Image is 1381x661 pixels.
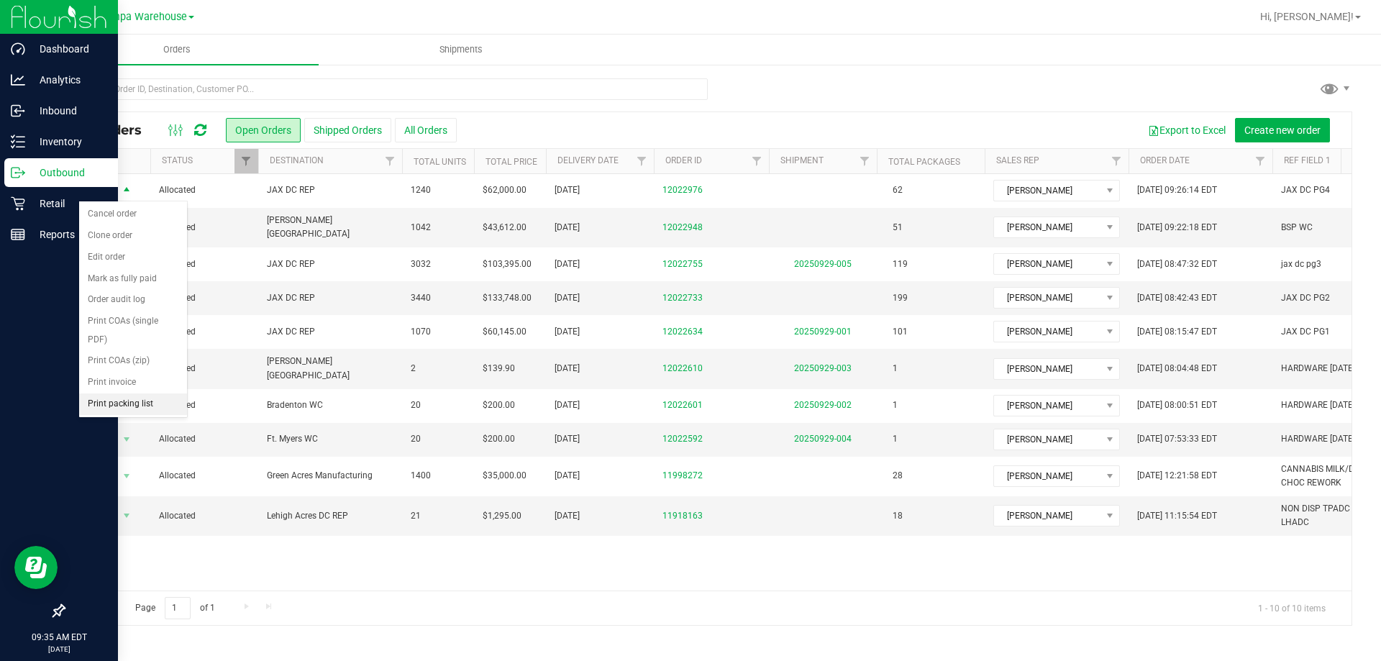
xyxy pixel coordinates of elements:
span: JAX DC REP [267,325,393,339]
li: Clone order [79,225,187,247]
a: 12022976 [662,183,703,197]
span: 1 - 10 of 10 items [1246,597,1337,619]
span: HARDWARE [DATE] [1281,362,1355,375]
span: 1400 [411,469,431,483]
span: $133,748.00 [483,291,532,305]
p: Retail [25,195,111,212]
li: Cancel order [79,204,187,225]
li: Print invoice [79,372,187,393]
span: JAX DC REP [267,183,393,197]
span: 62 [885,180,910,201]
a: Filter [378,149,402,173]
span: [DATE] [555,325,580,339]
span: [PERSON_NAME] [994,181,1101,201]
span: [DATE] [555,183,580,197]
a: Order ID [665,155,702,165]
span: select [118,181,136,201]
span: Allocated [159,362,250,375]
span: [DATE] 08:04:48 EDT [1137,362,1217,375]
span: Allocated [159,221,250,234]
a: Filter [630,149,654,173]
a: Order Date [1140,155,1190,165]
span: [DATE] 09:26:14 EDT [1137,183,1217,197]
button: Open Orders [226,118,301,142]
span: [DATE] [555,432,580,446]
a: Destination [270,155,324,165]
a: 20250929-003 [794,363,852,373]
inline-svg: Outbound [11,165,25,180]
inline-svg: Retail [11,196,25,211]
span: Lehigh Acres DC REP [267,509,393,523]
a: Total Price [486,157,537,167]
inline-svg: Reports [11,227,25,242]
a: Filter [853,149,877,173]
li: Edit order [79,247,187,268]
span: 20 [411,398,421,412]
li: Order audit log [79,289,187,311]
span: 1 [885,395,905,416]
span: $1,295.00 [483,509,521,523]
span: 199 [885,288,915,309]
inline-svg: Inbound [11,104,25,118]
li: Print packing list [79,393,187,415]
span: 51 [885,217,910,238]
span: Create new order [1244,124,1321,136]
p: Analytics [25,71,111,88]
button: Export to Excel [1139,118,1235,142]
p: Dashboard [25,40,111,58]
span: select [118,466,136,486]
a: 12022755 [662,257,703,271]
span: 1 [885,358,905,379]
span: Page of 1 [123,597,227,619]
span: [PERSON_NAME] [994,288,1101,308]
a: Delivery Date [557,155,619,165]
p: 09:35 AM EDT [6,631,111,644]
span: Ft. Myers WC [267,432,393,446]
a: 12022634 [662,325,703,339]
span: [DATE] [555,257,580,271]
span: [DATE] 08:47:32 EDT [1137,257,1217,271]
a: Status [162,155,193,165]
span: CANNABIS MILK/DARK CHOC REWORK [1281,462,1372,490]
span: [DATE] 12:21:58 EDT [1137,469,1217,483]
span: [PERSON_NAME] [994,429,1101,450]
span: 28 [885,465,910,486]
a: Total Packages [888,157,960,167]
span: NON DISP TPADC > LHADC [1281,502,1372,529]
span: [PERSON_NAME] [994,254,1101,274]
span: Allocated [159,257,250,271]
span: Orders [144,43,210,56]
span: [PERSON_NAME] [994,322,1101,342]
span: 119 [885,254,915,275]
li: Print COAs (single PDF) [79,311,187,350]
button: Create new order [1235,118,1330,142]
a: Filter [1105,149,1129,173]
a: 20250929-005 [794,259,852,269]
a: 11998272 [662,469,703,483]
span: [PERSON_NAME] [994,217,1101,237]
inline-svg: Inventory [11,135,25,149]
p: Inventory [25,133,111,150]
span: [PERSON_NAME][GEOGRAPHIC_DATA] [267,214,393,241]
span: [DATE] 08:00:51 EDT [1137,398,1217,412]
a: 12022948 [662,221,703,234]
span: Allocated [159,469,250,483]
span: 1 [885,429,905,450]
span: [PERSON_NAME] [994,359,1101,379]
span: $35,000.00 [483,469,527,483]
span: [DATE] 08:15:47 EDT [1137,325,1217,339]
span: $43,612.00 [483,221,527,234]
span: Bradenton WC [267,398,393,412]
a: 20250929-004 [794,434,852,444]
span: $60,145.00 [483,325,527,339]
iframe: Resource center [14,546,58,589]
span: $103,395.00 [483,257,532,271]
span: $200.00 [483,398,515,412]
p: Inbound [25,102,111,119]
a: Total Units [414,157,466,167]
li: Print COAs (zip) [79,350,187,372]
span: [DATE] [555,398,580,412]
a: 12022601 [662,398,703,412]
span: Allocated [159,432,250,446]
span: 1070 [411,325,431,339]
